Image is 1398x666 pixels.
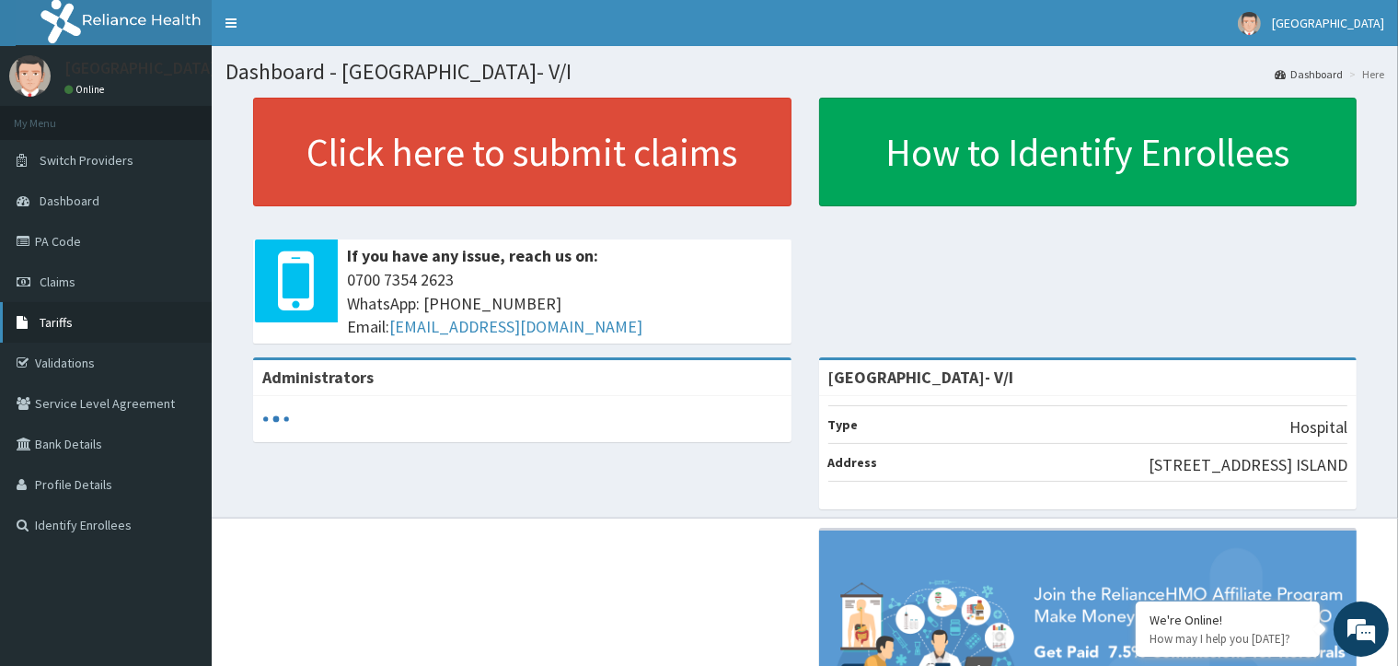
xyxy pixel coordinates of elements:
span: 0700 7354 2623 WhatsApp: [PHONE_NUMBER] Email: [347,268,782,339]
span: Claims [40,274,75,290]
img: User Image [1238,12,1261,35]
div: We're Online! [1150,612,1306,628]
b: Administrators [262,367,374,388]
strong: [GEOGRAPHIC_DATA]- V/I [828,367,1014,388]
p: [STREET_ADDRESS] ISLAND [1149,453,1347,477]
span: Tariffs [40,314,73,331]
p: Hospital [1289,415,1347,439]
a: [EMAIL_ADDRESS][DOMAIN_NAME] [389,316,642,337]
a: Dashboard [1275,66,1343,82]
svg: audio-loading [262,405,290,433]
li: Here [1345,66,1384,82]
a: Click here to submit claims [253,98,791,206]
a: How to Identify Enrollees [819,98,1358,206]
b: If you have any issue, reach us on: [347,245,598,266]
span: Dashboard [40,193,99,209]
b: Type [828,416,859,433]
h1: Dashboard - [GEOGRAPHIC_DATA]- V/I [225,60,1384,84]
span: Switch Providers [40,152,133,169]
a: Online [64,83,109,96]
p: [GEOGRAPHIC_DATA] [64,60,216,76]
span: [GEOGRAPHIC_DATA] [1272,15,1384,31]
b: Address [828,454,878,471]
p: How may I help you today? [1150,631,1306,647]
img: User Image [9,55,51,97]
